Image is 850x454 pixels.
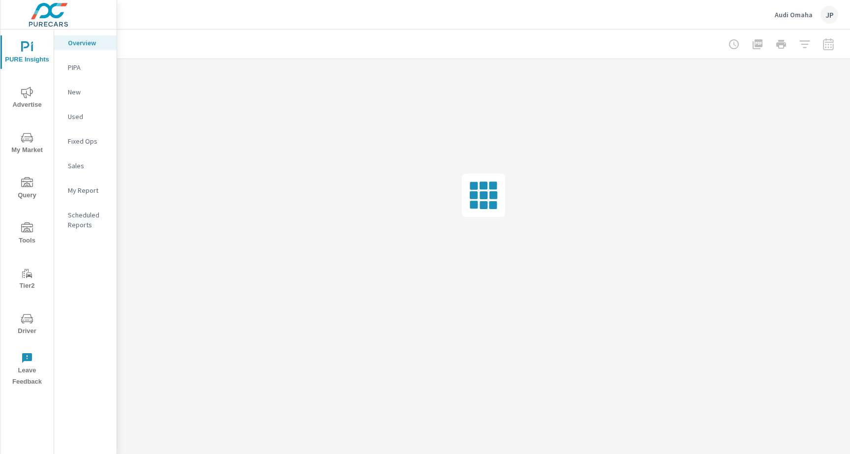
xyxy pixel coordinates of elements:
[3,352,51,388] span: Leave Feedback
[3,268,51,292] span: Tier2
[3,222,51,246] span: Tools
[68,161,109,171] p: Sales
[54,208,117,232] div: Scheduled Reports
[68,210,109,230] p: Scheduled Reports
[820,6,838,24] div: JP
[54,134,117,149] div: Fixed Ops
[775,10,813,19] p: Audi Omaha
[54,60,117,75] div: PIPA
[3,177,51,201] span: Query
[54,183,117,198] div: My Report
[68,87,109,97] p: New
[68,38,109,48] p: Overview
[68,112,109,121] p: Used
[3,87,51,111] span: Advertise
[54,35,117,50] div: Overview
[54,109,117,124] div: Used
[54,85,117,99] div: New
[68,185,109,195] p: My Report
[68,136,109,146] p: Fixed Ops
[68,62,109,72] p: PIPA
[54,158,117,173] div: Sales
[3,313,51,337] span: Driver
[0,30,54,392] div: nav menu
[3,41,51,65] span: PURE Insights
[3,132,51,156] span: My Market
